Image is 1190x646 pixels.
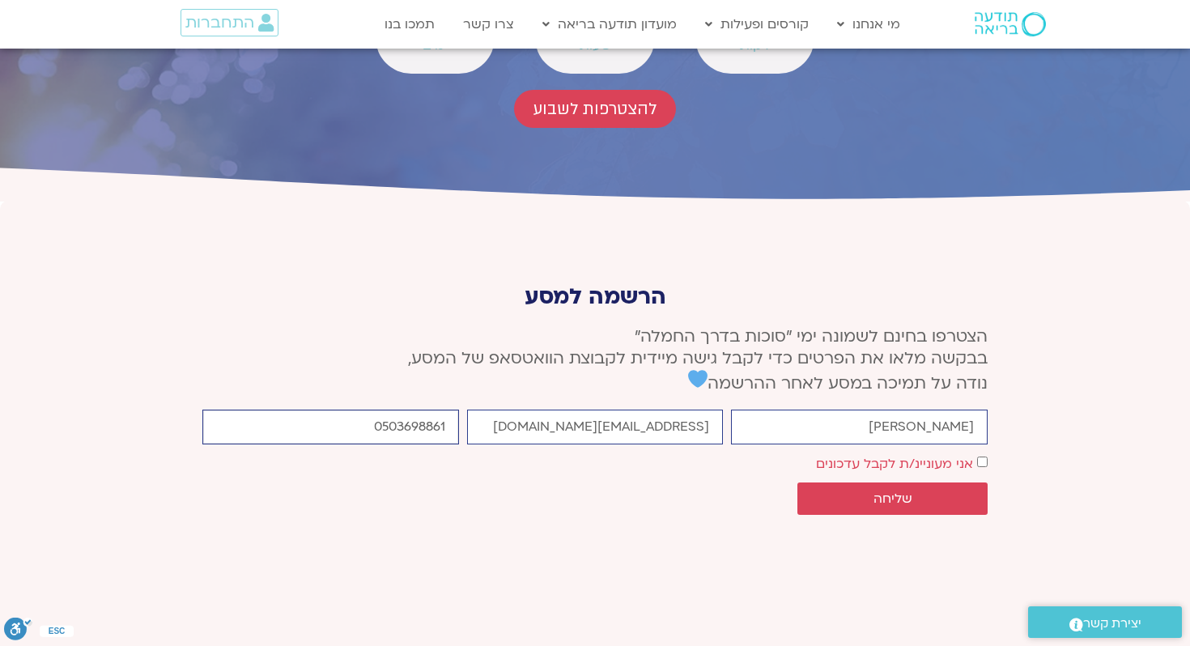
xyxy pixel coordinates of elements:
span: בבקשה מלאו את הפרטים כדי לקבל גישה מיידית לקבוצת הוואטסאפ של המסע, [408,347,988,369]
span: ימים [397,38,474,53]
img: 💙 [688,369,708,389]
a: מי אנחנו [829,9,908,40]
a: צרו קשר [455,9,522,40]
a: להצטרפות לשבוע [514,90,676,128]
img: תודעה בריאה [975,12,1046,36]
span: התחברות [185,14,254,32]
span: שליחה [873,491,912,506]
input: מותר להשתמש רק במספרים ותווי טלפון (#, -, *, וכו'). [202,410,459,444]
span: דקות [716,38,793,53]
span: להצטרפות לשבוע [533,100,657,118]
a: יצירת קשר [1028,606,1182,638]
a: התחברות [181,9,278,36]
p: הרשמה למסע [202,284,988,309]
span: שעות [556,38,633,53]
input: שם פרטי [731,410,988,444]
a: מועדון תודעה בריאה [534,9,685,40]
p: הצטרפו בחינם לשמונה ימי ״סוכות בדרך החמלה״ [202,325,988,394]
input: אימייל [467,410,724,444]
form: טופס חדש [202,410,988,523]
button: שליחה [797,482,988,515]
span: יצירת קשר [1083,613,1141,635]
span: נודה על תמיכה במסע לאחר ההרשמה [688,372,988,394]
a: קורסים ופעילות [697,9,817,40]
a: תמכו בנו [376,9,443,40]
label: אני מעוניינ/ת לקבל עדכונים [816,455,973,473]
